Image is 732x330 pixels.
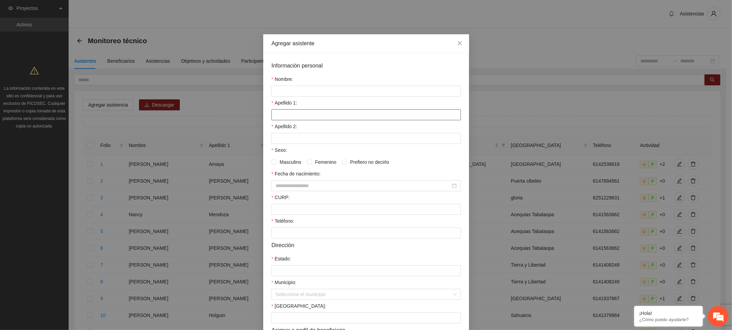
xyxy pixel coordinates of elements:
label: Sexo: [271,146,287,154]
label: Estado: [271,255,291,262]
label: Fecha de nacimiento: [271,170,321,178]
input: Municipio: [276,289,452,300]
label: CURP: [271,194,290,201]
span: Femenino [312,158,339,166]
textarea: Escriba su mensaje y pulse “Intro” [3,187,131,211]
label: Colonia: [271,302,326,310]
span: Masculino [277,158,304,166]
input: Teléfono: [271,228,461,239]
div: Chatee con nosotros ahora [36,35,115,44]
input: Estado: [271,265,461,276]
label: Apellido 2: [271,123,297,130]
input: Nombre: [271,86,461,97]
label: Nombre: [271,75,293,83]
label: Municipio: [271,279,296,286]
div: Minimizar ventana de chat en vivo [113,3,129,20]
span: Prefiero no decirlo [347,158,392,166]
label: Teléfono: [271,217,294,225]
span: Información personal [271,61,323,70]
input: CURP: [271,204,461,215]
span: Estamos en línea. [40,91,95,161]
input: Colonia: [271,313,461,323]
input: Apellido 2: [271,133,461,144]
input: Apellido 1: [271,109,461,120]
p: ¿Cómo puedo ayudarte? [639,317,698,322]
button: Close [451,34,469,53]
div: ¡Hola! [639,310,698,316]
span: close [457,40,463,46]
div: Agregar asistente [271,40,461,47]
input: Fecha de nacimiento: [276,182,451,190]
label: Apellido 1: [271,99,297,107]
span: Dirección [271,241,294,249]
